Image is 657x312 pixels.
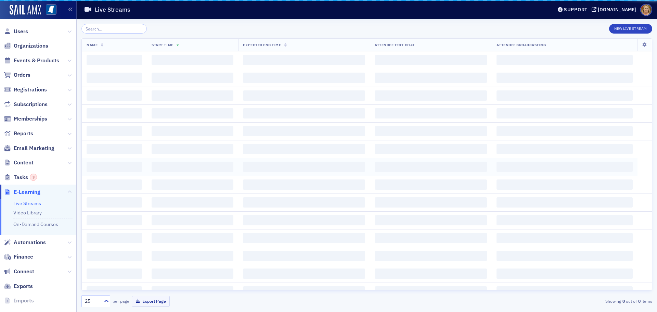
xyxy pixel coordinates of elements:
[243,90,365,101] span: ‌
[497,197,633,208] span: ‌
[87,90,142,101] span: ‌
[152,215,233,225] span: ‌
[4,268,34,275] a: Connect
[152,162,233,172] span: ‌
[497,90,633,101] span: ‌
[243,162,365,172] span: ‌
[243,144,365,154] span: ‌
[4,42,48,50] a: Organizations
[87,55,142,65] span: ‌
[14,145,54,152] span: Email Marketing
[4,283,33,290] a: Exports
[243,126,365,136] span: ‌
[81,24,147,34] input: Search…
[497,269,633,279] span: ‌
[640,4,652,16] span: Profile
[4,115,47,123] a: Memberships
[497,73,633,83] span: ‌
[14,86,47,93] span: Registrations
[152,251,233,261] span: ‌
[14,297,34,304] span: Imports
[609,25,652,31] a: New Live Stream
[243,108,365,118] span: ‌
[87,197,142,208] span: ‌
[467,298,652,304] div: Showing out of items
[87,179,142,190] span: ‌
[375,215,487,225] span: ‌
[113,298,129,304] label: per page
[95,5,130,14] h1: Live Streams
[4,253,33,261] a: Finance
[87,42,98,47] span: Name
[375,55,487,65] span: ‌
[152,126,233,136] span: ‌
[14,188,40,196] span: E-Learning
[243,233,365,243] span: ‌
[87,286,142,297] span: ‌
[87,233,142,243] span: ‌
[598,7,636,13] div: [DOMAIN_NAME]
[375,197,487,208] span: ‌
[497,42,546,47] span: Attendee Broadcasting
[87,162,142,172] span: ‌
[87,251,142,261] span: ‌
[4,174,37,181] a: Tasks3
[14,174,37,181] span: Tasks
[14,283,33,290] span: Exports
[497,108,633,118] span: ‌
[497,179,633,190] span: ‌
[497,55,633,65] span: ‌
[14,42,48,50] span: Organizations
[14,101,48,108] span: Subscriptions
[4,130,33,137] a: Reports
[375,269,487,279] span: ‌
[497,144,633,154] span: ‌
[243,55,365,65] span: ‌
[375,42,414,47] span: Attendee Text Chat
[375,108,487,118] span: ‌
[13,210,42,216] a: Video Library
[375,126,487,136] span: ‌
[4,239,46,246] a: Automations
[87,108,142,118] span: ‌
[4,86,47,93] a: Registrations
[87,126,142,136] span: ‌
[14,71,30,79] span: Orders
[637,298,642,304] strong: 0
[14,159,34,166] span: Content
[152,55,233,65] span: ‌
[564,7,588,13] div: Support
[4,101,48,108] a: Subscriptions
[46,4,56,15] img: SailAMX
[4,188,40,196] a: E-Learning
[497,286,633,297] span: ‌
[4,28,28,35] a: Users
[375,286,487,297] span: ‌
[4,145,54,152] a: Email Marketing
[87,73,142,83] span: ‌
[609,24,652,34] button: New Live Stream
[13,221,58,227] a: On-Demand Courses
[10,5,41,16] img: SailAMX
[4,57,59,64] a: Events & Products
[87,269,142,279] span: ‌
[14,268,34,275] span: Connect
[497,215,633,225] span: ‌
[30,174,37,181] div: 3
[243,286,365,297] span: ‌
[152,179,233,190] span: ‌
[14,239,46,246] span: Automations
[152,233,233,243] span: ‌
[14,115,47,123] span: Memberships
[14,253,33,261] span: Finance
[243,42,281,47] span: Expected End Time
[375,73,487,83] span: ‌
[375,179,487,190] span: ‌
[375,251,487,261] span: ‌
[87,144,142,154] span: ‌
[497,126,633,136] span: ‌
[4,159,34,166] a: Content
[375,90,487,101] span: ‌
[152,144,233,154] span: ‌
